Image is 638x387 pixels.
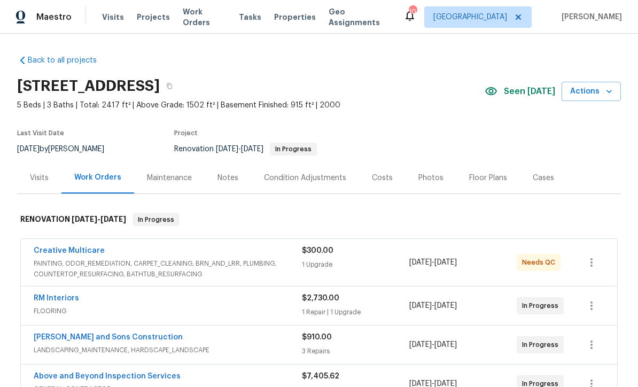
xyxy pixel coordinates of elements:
[17,81,160,91] h2: [STREET_ADDRESS]
[216,145,238,153] span: [DATE]
[274,12,316,22] span: Properties
[239,13,261,21] span: Tasks
[241,145,263,153] span: [DATE]
[17,130,64,136] span: Last Visit Date
[34,295,79,302] a: RM Interiors
[72,215,126,223] span: -
[271,146,316,152] span: In Progress
[302,334,332,341] span: $910.00
[557,12,622,22] span: [PERSON_NAME]
[504,86,555,97] span: Seen [DATE]
[174,130,198,136] span: Project
[409,259,432,266] span: [DATE]
[160,76,179,96] button: Copy Address
[302,346,409,357] div: 3 Repairs
[102,12,124,22] span: Visits
[409,341,432,349] span: [DATE]
[34,258,302,280] span: PAINTING, ODOR_REMEDIATION, CARPET_CLEANING, BRN_AND_LRR, PLUMBING, COUNTERTOP_RESURFACING, BATHT...
[522,300,563,311] span: In Progress
[134,214,178,225] span: In Progress
[533,173,554,183] div: Cases
[409,257,457,268] span: -
[434,341,457,349] span: [DATE]
[17,143,117,156] div: by [PERSON_NAME]
[17,203,621,237] div: RENOVATION [DATE]-[DATE]In Progress
[34,306,302,316] span: FLOORING
[302,373,339,380] span: $7,405.62
[264,173,346,183] div: Condition Adjustments
[217,173,238,183] div: Notes
[174,145,317,153] span: Renovation
[418,173,444,183] div: Photos
[329,6,391,28] span: Geo Assignments
[433,12,507,22] span: [GEOGRAPHIC_DATA]
[183,6,226,28] span: Work Orders
[147,173,192,183] div: Maintenance
[34,373,181,380] a: Above and Beyond Inspection Services
[434,259,457,266] span: [DATE]
[216,145,263,153] span: -
[409,300,457,311] span: -
[36,12,72,22] span: Maestro
[137,12,170,22] span: Projects
[522,257,559,268] span: Needs QC
[302,247,333,254] span: $300.00
[570,85,612,98] span: Actions
[522,339,563,350] span: In Progress
[302,295,339,302] span: $2,730.00
[302,307,409,318] div: 1 Repair | 1 Upgrade
[74,172,121,183] div: Work Orders
[409,302,432,309] span: [DATE]
[372,173,393,183] div: Costs
[100,215,126,223] span: [DATE]
[409,6,416,17] div: 104
[34,345,302,355] span: LANDSCAPING_MAINTENANCE, HARDSCAPE_LANDSCAPE
[72,215,97,223] span: [DATE]
[434,302,457,309] span: [DATE]
[302,259,409,270] div: 1 Upgrade
[34,334,183,341] a: [PERSON_NAME] and Sons Construction
[409,339,457,350] span: -
[469,173,507,183] div: Floor Plans
[30,173,49,183] div: Visits
[562,82,621,102] button: Actions
[34,247,105,254] a: Creative Multicare
[17,100,485,111] span: 5 Beds | 3 Baths | Total: 2417 ft² | Above Grade: 1502 ft² | Basement Finished: 915 ft² | 2000
[17,145,40,153] span: [DATE]
[20,213,126,226] h6: RENOVATION
[17,55,120,66] a: Back to all projects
